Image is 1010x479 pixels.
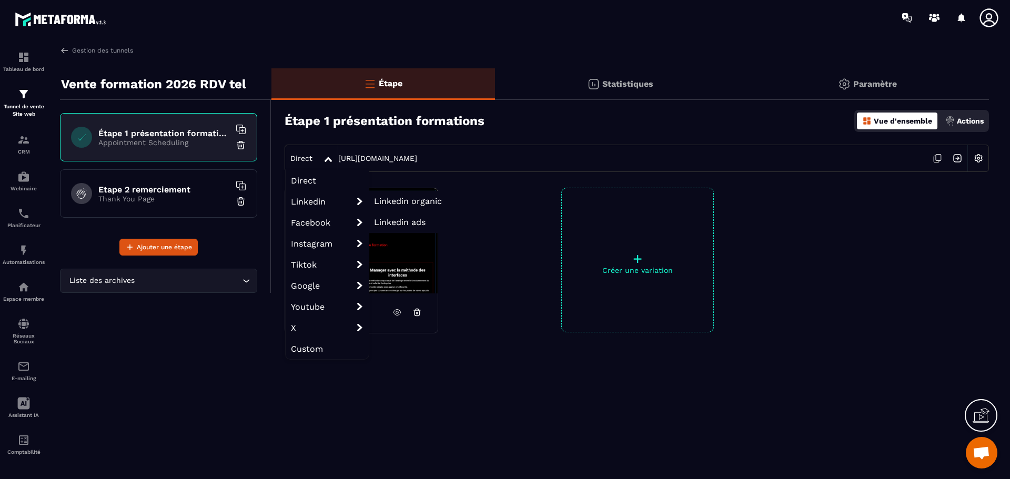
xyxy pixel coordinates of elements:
a: accountantaccountantComptabilité [3,426,45,463]
img: trash [236,196,246,207]
a: Gestion des tunnels [60,46,133,55]
span: Direct [290,154,312,162]
p: Automatisations [3,259,45,265]
img: formation [17,88,30,100]
img: automations [17,170,30,183]
img: setting-w.858f3a88.svg [968,148,988,168]
p: Webinaire [3,186,45,191]
h3: Étape 1 présentation formations [285,114,484,128]
span: Linkedin ads [374,217,426,227]
h6: Étape 1 présentation formations [98,128,230,138]
p: E-mailing [3,375,45,381]
a: social-networksocial-networkRéseaux Sociaux [3,310,45,352]
p: Vente formation 2026 RDV tel [61,74,246,95]
p: Tunnel de vente Site web [3,103,45,118]
p: CRM [3,149,45,155]
span: Ajouter une étape [137,242,192,252]
span: Linkedin organic [374,196,442,206]
img: social-network [17,318,30,330]
span: X [286,317,369,338]
a: automationsautomationsAutomatisations [3,236,45,273]
img: bars-o.4a397970.svg [363,77,376,90]
img: arrow [60,46,69,55]
p: Thank You Page [98,195,230,203]
span: Google [286,275,369,296]
p: Actions [957,117,984,125]
p: Paramètre [853,79,897,89]
input: Search for option [137,275,240,287]
img: setting-gr.5f69749f.svg [838,78,851,90]
img: email [17,360,30,373]
img: arrow-next.bcc2205e.svg [947,148,967,168]
button: Ajouter une étape [119,239,198,256]
img: actions.d6e523a2.png [945,116,955,126]
img: accountant [17,434,30,446]
div: Search for option [60,269,257,293]
a: formationformationTableau de bord [3,43,45,80]
p: + [562,251,713,266]
span: Custom [286,338,369,359]
p: Réseaux Sociaux [3,333,45,344]
span: Direct [286,170,369,191]
span: Facebook [286,212,369,233]
p: Assistant IA [3,412,45,418]
img: automations [17,281,30,293]
img: trash [236,140,246,150]
span: Youtube [286,296,369,317]
p: Vue d'ensemble [874,117,932,125]
span: Tiktok [286,254,369,275]
a: formationformationTunnel de vente Site web [3,80,45,126]
p: Créer une variation [562,266,713,274]
a: emailemailE-mailing [3,352,45,389]
img: scheduler [17,207,30,220]
a: schedulerschedulerPlanificateur [3,199,45,236]
a: automationsautomationsWebinaire [3,162,45,199]
a: Assistant IA [3,389,45,426]
img: stats.20deebd0.svg [587,78,600,90]
h6: Etape 2 remerciement [98,185,230,195]
p: Statistiques [602,79,653,89]
img: formation [17,51,30,64]
a: automationsautomationsEspace membre [3,273,45,310]
p: Étape [379,78,402,88]
a: [URL][DOMAIN_NAME] [338,154,417,162]
img: automations [17,244,30,257]
span: Liste des archives [67,275,137,287]
p: Comptabilité [3,449,45,455]
span: Linkedin [286,191,369,212]
p: Tableau de bord [3,66,45,72]
img: formation [17,134,30,146]
p: Planificateur [3,222,45,228]
a: formationformationCRM [3,126,45,162]
p: Appointment Scheduling [98,138,230,147]
p: Espace membre [3,296,45,302]
div: Ouvrir le chat [966,437,997,468]
img: dashboard-orange.40269519.svg [862,116,872,126]
span: Instagram [286,233,369,254]
img: logo [15,9,109,29]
